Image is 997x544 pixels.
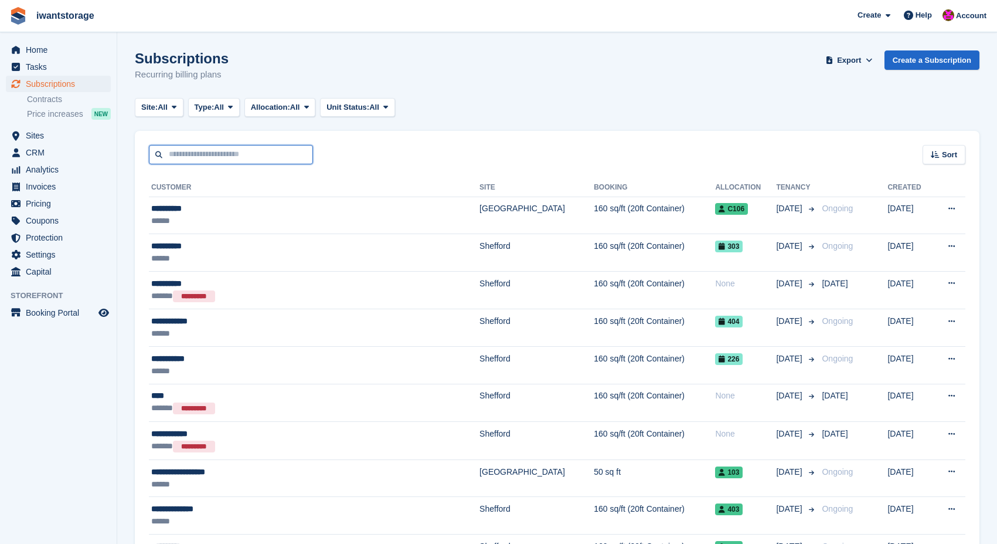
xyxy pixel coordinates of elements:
[594,234,715,272] td: 160 sq/ft (20ft Container)
[479,309,594,347] td: Shefford
[822,391,848,400] span: [DATE]
[887,271,932,309] td: [DATE]
[6,42,111,58] a: menu
[135,50,229,66] h1: Subscriptions
[858,9,881,21] span: Create
[594,178,715,197] th: Booking
[942,9,954,21] img: Jonathan
[479,271,594,309] td: Shefford
[715,428,776,440] div: None
[942,149,957,161] span: Sort
[594,384,715,422] td: 160 sq/ft (20ft Container)
[6,229,111,246] a: menu
[887,384,932,422] td: [DATE]
[479,384,594,422] td: Shefford
[6,144,111,161] a: menu
[715,203,748,215] span: C106
[26,212,96,229] span: Coupons
[135,68,229,82] p: Recurring billing plans
[887,497,932,535] td: [DATE]
[369,102,379,113] span: All
[135,98,183,117] button: Site: All
[822,279,848,288] span: [DATE]
[479,234,594,272] td: Shefford
[715,178,776,197] th: Allocation
[837,55,861,66] span: Export
[244,98,316,117] button: Allocation: All
[6,263,111,280] a: menu
[6,305,111,321] a: menu
[776,315,804,327] span: [DATE]
[6,178,111,195] a: menu
[26,59,96,75] span: Tasks
[320,98,394,117] button: Unit Status: All
[26,144,96,161] span: CRM
[26,246,96,263] span: Settings
[776,202,804,215] span: [DATE]
[822,467,853,477] span: Ongoing
[824,50,875,70] button: Export
[776,178,817,197] th: Tenancy
[479,422,594,460] td: Shefford
[916,9,932,21] span: Help
[6,76,111,92] a: menu
[887,422,932,460] td: [DATE]
[290,102,300,113] span: All
[715,390,776,402] div: None
[32,6,99,25] a: iwantstorage
[776,240,804,252] span: [DATE]
[887,197,932,234] td: [DATE]
[158,102,168,113] span: All
[188,98,240,117] button: Type: All
[27,94,111,105] a: Contracts
[195,102,215,113] span: Type:
[822,504,853,513] span: Ongoing
[91,108,111,120] div: NEW
[9,7,27,25] img: stora-icon-8386f47178a22dfd0bd8f6a31ec36ba5ce8667c1dd55bd0f319d3a0aa187defe.svg
[887,234,932,272] td: [DATE]
[887,309,932,347] td: [DATE]
[594,459,715,497] td: 50 sq ft
[715,353,743,365] span: 226
[776,390,804,402] span: [DATE]
[27,109,83,120] span: Price increases
[594,347,715,384] td: 160 sq/ft (20ft Container)
[715,241,743,252] span: 303
[6,212,111,229] a: menu
[11,290,117,302] span: Storefront
[26,178,96,195] span: Invoices
[887,347,932,384] td: [DATE]
[822,316,853,326] span: Ongoing
[26,42,96,58] span: Home
[26,76,96,92] span: Subscriptions
[326,102,369,113] span: Unit Status:
[822,354,853,363] span: Ongoing
[776,353,804,365] span: [DATE]
[715,316,743,327] span: 404
[594,497,715,535] td: 160 sq/ft (20ft Container)
[26,161,96,178] span: Analytics
[479,197,594,234] td: [GEOGRAPHIC_DATA]
[822,241,853,251] span: Ongoing
[214,102,224,113] span: All
[6,195,111,212] a: menu
[594,309,715,347] td: 160 sq/ft (20ft Container)
[887,178,932,197] th: Created
[26,127,96,144] span: Sites
[26,229,96,246] span: Protection
[887,459,932,497] td: [DATE]
[251,102,290,113] span: Allocation:
[149,178,479,197] th: Customer
[26,195,96,212] span: Pricing
[479,459,594,497] td: [GEOGRAPHIC_DATA]
[6,127,111,144] a: menu
[594,271,715,309] td: 160 sq/ft (20ft Container)
[715,467,743,478] span: 103
[715,278,776,290] div: None
[956,10,986,22] span: Account
[479,347,594,384] td: Shefford
[776,466,804,478] span: [DATE]
[6,246,111,263] a: menu
[822,429,848,438] span: [DATE]
[884,50,979,70] a: Create a Subscription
